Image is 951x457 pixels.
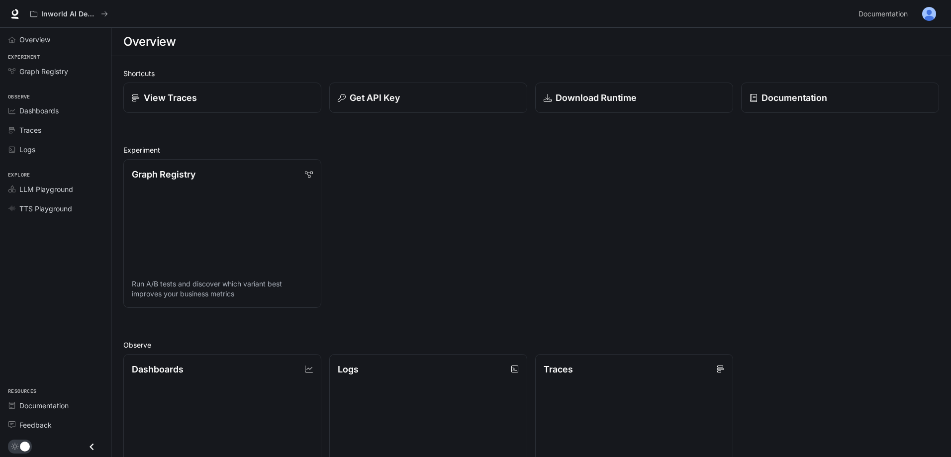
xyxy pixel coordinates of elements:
[123,340,939,350] h2: Observe
[761,91,827,104] p: Documentation
[544,363,573,376] p: Traces
[19,420,52,430] span: Feedback
[4,63,107,80] a: Graph Registry
[4,141,107,158] a: Logs
[19,400,69,411] span: Documentation
[26,4,112,24] button: All workspaces
[19,105,59,116] span: Dashboards
[4,416,107,434] a: Feedback
[132,168,195,181] p: Graph Registry
[919,4,939,24] button: User avatar
[20,441,30,452] span: Dark mode toggle
[19,184,73,194] span: LLM Playground
[81,437,103,457] button: Close drawer
[535,83,733,113] a: Download Runtime
[4,181,107,198] a: LLM Playground
[858,8,908,20] span: Documentation
[123,68,939,79] h2: Shortcuts
[4,102,107,119] a: Dashboards
[4,121,107,139] a: Traces
[855,4,915,24] a: Documentation
[556,91,637,104] p: Download Runtime
[19,34,50,45] span: Overview
[922,7,936,21] img: User avatar
[19,144,35,155] span: Logs
[350,91,400,104] p: Get API Key
[132,363,184,376] p: Dashboards
[4,397,107,414] a: Documentation
[144,91,197,104] p: View Traces
[19,66,68,77] span: Graph Registry
[41,10,97,18] p: Inworld AI Demos
[123,145,939,155] h2: Experiment
[338,363,359,376] p: Logs
[741,83,939,113] a: Documentation
[123,159,321,308] a: Graph RegistryRun A/B tests and discover which variant best improves your business metrics
[4,31,107,48] a: Overview
[4,200,107,217] a: TTS Playground
[19,125,41,135] span: Traces
[19,203,72,214] span: TTS Playground
[123,83,321,113] a: View Traces
[329,83,527,113] button: Get API Key
[123,32,176,52] h1: Overview
[132,279,313,299] p: Run A/B tests and discover which variant best improves your business metrics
